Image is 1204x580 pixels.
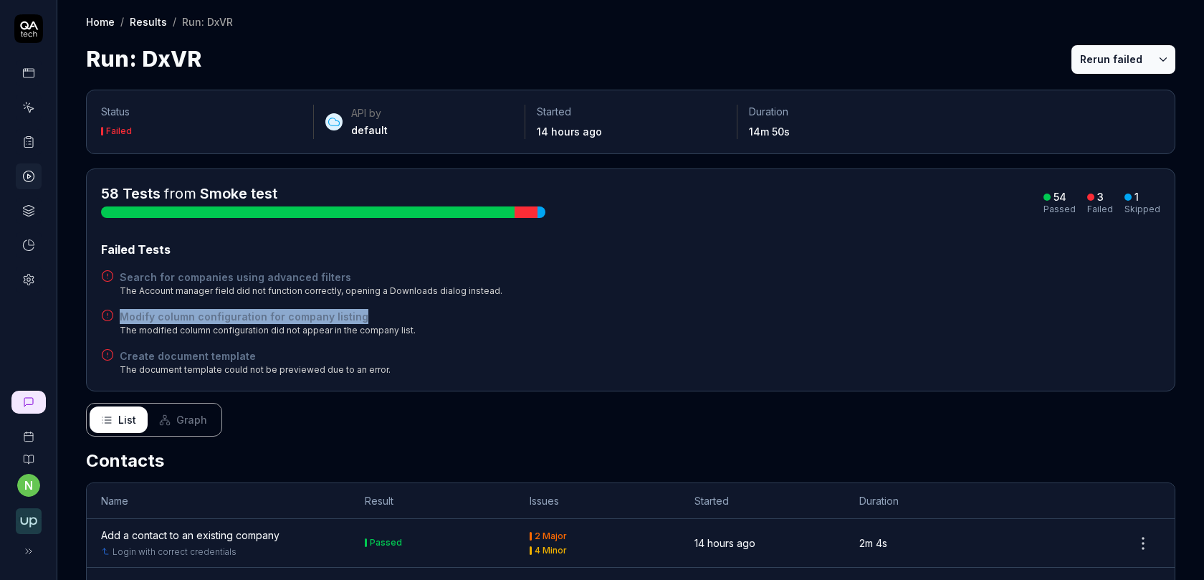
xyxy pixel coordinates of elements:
[845,483,1010,519] th: Duration
[537,125,602,138] time: 14 hours ago
[120,348,391,363] a: Create document template
[176,412,207,427] span: Graph
[86,448,1175,474] h2: Contacts
[164,185,196,202] span: from
[120,309,416,324] a: Modify column configuration for company listing
[749,125,790,138] time: 14m 50s
[351,106,388,120] div: API by
[200,185,277,202] a: Smoke test
[1071,45,1151,74] button: Rerun failed
[1053,191,1066,204] div: 54
[182,14,233,29] div: Run: DxVR
[130,14,167,29] a: Results
[113,546,236,558] a: Login with correct credentials
[370,538,402,547] div: Passed
[1087,205,1113,214] div: Failed
[1043,205,1076,214] div: Passed
[17,474,40,497] button: n
[680,483,845,519] th: Started
[120,363,391,376] div: The document template could not be previewed due to an error.
[11,391,46,414] a: New conversation
[173,14,176,29] div: /
[351,123,388,138] div: default
[749,105,937,119] p: Duration
[118,412,136,427] span: List
[120,14,124,29] div: /
[106,127,132,136] div: Failed
[86,43,201,75] h1: Run: DxVR
[6,419,51,442] a: Book a call with us
[537,105,725,119] p: Started
[1097,191,1104,204] div: 3
[148,407,219,433] button: Graph
[101,185,161,202] span: 58 Tests
[101,528,279,543] a: Add a contact to an existing company
[6,497,51,537] button: Upsales Logo
[101,241,1160,258] div: Failed Tests
[86,14,115,29] a: Home
[694,537,755,549] time: 14 hours ago
[16,508,42,534] img: Upsales Logo
[120,270,502,285] a: Search for companies using advanced filters
[535,546,567,555] div: 4 Minor
[90,407,148,433] button: List
[120,285,502,298] div: The Account manager field did not function correctly, opening a Downloads dialog instead.
[515,483,680,519] th: Issues
[120,324,416,337] div: The modified column configuration did not appear in the company list.
[350,483,515,519] th: Result
[859,537,887,549] time: 2m 4s
[1124,205,1160,214] div: Skipped
[101,105,302,119] p: Status
[535,532,567,541] div: 2 Major
[1134,191,1139,204] div: 1
[6,442,51,465] a: Documentation
[87,483,350,519] th: Name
